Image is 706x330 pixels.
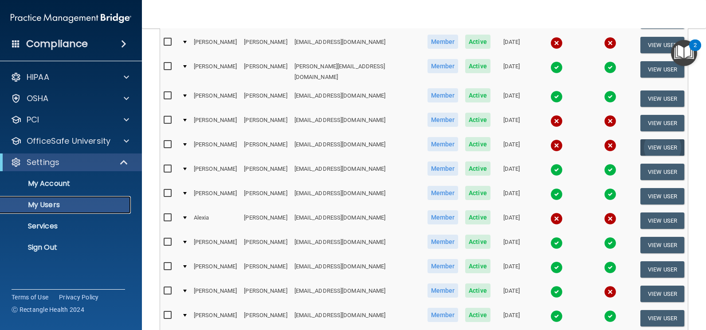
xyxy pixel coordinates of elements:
img: tick.e7d51cea.svg [604,61,616,74]
td: [DATE] [494,57,529,86]
p: OfficeSafe University [27,136,110,146]
span: Member [428,35,459,49]
td: [PERSON_NAME] [190,86,240,111]
img: cross.ca9f0e7f.svg [604,115,616,127]
span: Member [428,161,459,176]
td: [PERSON_NAME] [240,160,290,184]
td: [PERSON_NAME] [240,282,290,306]
img: cross.ca9f0e7f.svg [550,212,563,225]
span: Member [428,59,459,73]
button: View User [640,37,684,53]
span: Active [465,161,490,176]
img: tick.e7d51cea.svg [604,261,616,274]
td: [EMAIL_ADDRESS][DOMAIN_NAME] [291,257,424,282]
td: [PERSON_NAME] [190,306,240,330]
td: [DATE] [494,208,529,233]
td: [PERSON_NAME] [190,160,240,184]
a: PCI [11,114,129,125]
a: OfficeSafe University [11,136,129,146]
td: [PERSON_NAME] [240,57,290,86]
td: [PERSON_NAME] [190,57,240,86]
img: tick.e7d51cea.svg [604,90,616,103]
span: Active [465,259,490,273]
td: [EMAIL_ADDRESS][DOMAIN_NAME] [291,184,424,208]
td: [DATE] [494,160,529,184]
a: Terms of Use [12,293,48,302]
span: Active [465,137,490,151]
button: View User [640,237,684,253]
td: [EMAIL_ADDRESS][DOMAIN_NAME] [291,135,424,160]
span: Member [428,210,459,224]
p: My Account [6,179,127,188]
img: tick.e7d51cea.svg [604,237,616,249]
td: [PERSON_NAME] [240,208,290,233]
button: Open Resource Center, 2 new notifications [671,40,697,66]
span: Member [428,308,459,322]
td: [DATE] [494,257,529,282]
img: tick.e7d51cea.svg [550,188,563,200]
td: [EMAIL_ADDRESS][DOMAIN_NAME] [291,160,424,184]
td: [PERSON_NAME] [190,233,240,257]
td: [PERSON_NAME] [240,33,290,57]
img: tick.e7d51cea.svg [604,188,616,200]
td: [DATE] [494,86,529,111]
span: Member [428,186,459,200]
img: cross.ca9f0e7f.svg [604,139,616,152]
button: View User [640,261,684,278]
td: [EMAIL_ADDRESS][DOMAIN_NAME] [291,306,424,330]
td: [PERSON_NAME] [240,306,290,330]
button: View User [640,115,684,131]
button: View User [640,90,684,107]
td: [DATE] [494,184,529,208]
span: Active [465,59,490,73]
span: Active [465,35,490,49]
a: Privacy Policy [59,293,99,302]
p: HIPAA [27,72,49,82]
td: [EMAIL_ADDRESS][DOMAIN_NAME] [291,33,424,57]
td: Alexia [190,208,240,233]
span: Active [465,235,490,249]
a: HIPAA [11,72,129,82]
button: View User [640,212,684,229]
button: View User [640,164,684,180]
img: tick.e7d51cea.svg [550,61,563,74]
span: Ⓒ Rectangle Health 2024 [12,305,84,314]
span: Member [428,259,459,273]
span: Active [465,88,490,102]
p: Settings [27,157,59,168]
h4: Compliance [26,38,88,50]
span: Active [465,210,490,224]
p: Sign Out [6,243,127,252]
span: Member [428,88,459,102]
button: View User [640,139,684,156]
img: cross.ca9f0e7f.svg [550,139,563,152]
img: cross.ca9f0e7f.svg [604,37,616,49]
td: [EMAIL_ADDRESS][DOMAIN_NAME] [291,86,424,111]
td: [PERSON_NAME] [240,135,290,160]
button: View User [640,286,684,302]
img: tick.e7d51cea.svg [550,237,563,249]
span: Member [428,235,459,249]
td: [PERSON_NAME] [240,111,290,135]
p: My Users [6,200,127,209]
span: Active [465,283,490,298]
img: tick.e7d51cea.svg [550,90,563,103]
td: [EMAIL_ADDRESS][DOMAIN_NAME] [291,111,424,135]
span: Active [465,308,490,322]
img: cross.ca9f0e7f.svg [550,115,563,127]
button: View User [640,188,684,204]
img: cross.ca9f0e7f.svg [604,212,616,225]
td: [EMAIL_ADDRESS][DOMAIN_NAME] [291,208,424,233]
td: [DATE] [494,233,529,257]
td: [EMAIL_ADDRESS][DOMAIN_NAME] [291,233,424,257]
span: Member [428,283,459,298]
button: View User [640,61,684,78]
img: tick.e7d51cea.svg [550,164,563,176]
td: [DATE] [494,282,529,306]
span: Active [465,113,490,127]
img: PMB logo [11,9,131,27]
td: [PERSON_NAME] [190,282,240,306]
td: [PERSON_NAME] [240,257,290,282]
img: tick.e7d51cea.svg [550,286,563,298]
td: [EMAIL_ADDRESS][DOMAIN_NAME] [291,282,424,306]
